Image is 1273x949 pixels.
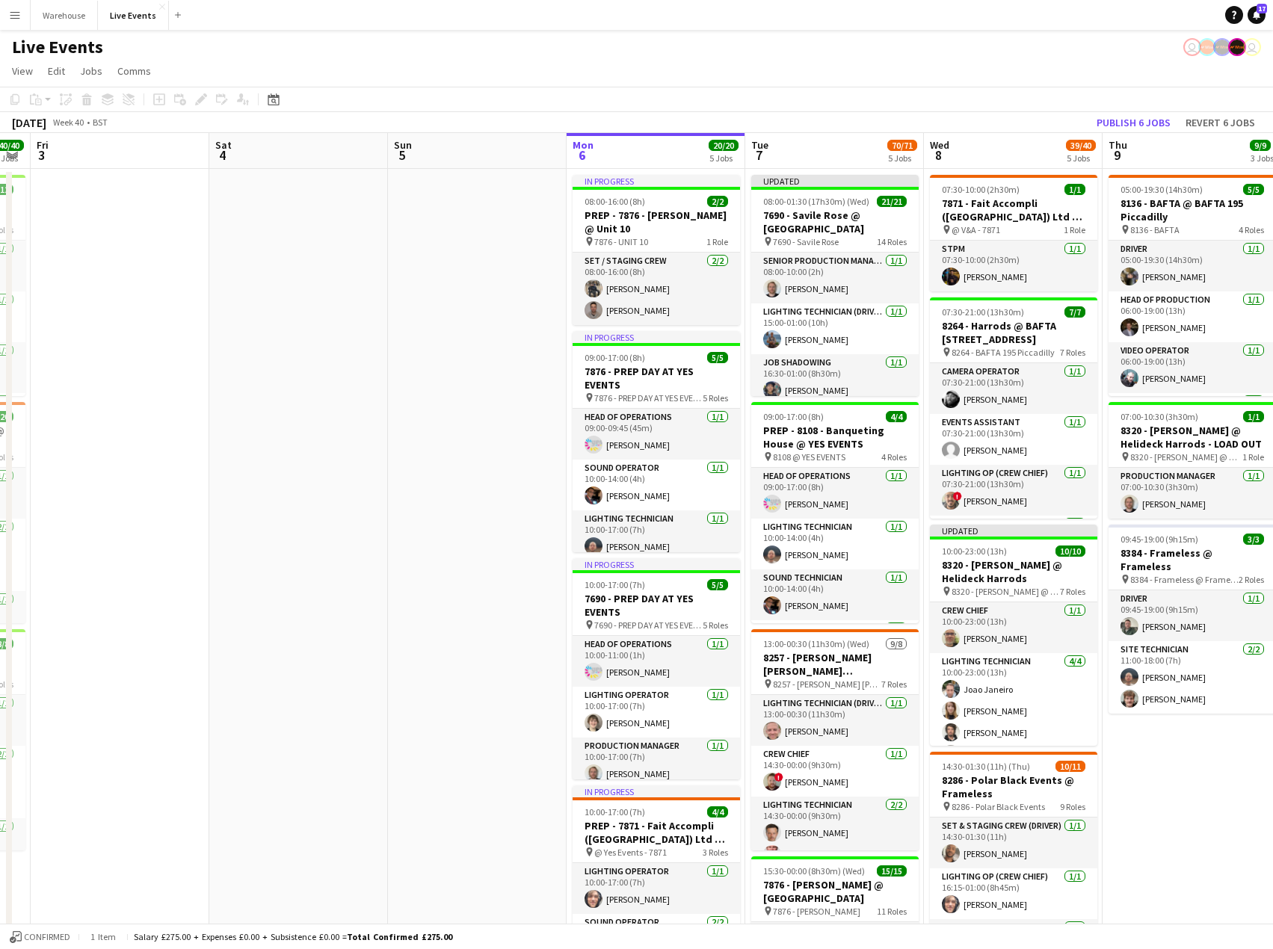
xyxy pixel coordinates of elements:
a: Edit [42,61,71,81]
a: 17 [1248,6,1266,24]
a: View [6,61,39,81]
button: Live Events [98,1,169,30]
span: Comms [117,64,151,78]
span: Total Confirmed £275.00 [347,931,452,942]
button: Revert 6 jobs [1180,113,1261,132]
div: [DATE] [12,115,46,130]
span: 17 [1257,4,1267,13]
span: Edit [48,64,65,78]
app-user-avatar: Technical Department [1183,38,1201,56]
app-user-avatar: Alex Gill [1198,38,1216,56]
span: Jobs [80,64,102,78]
button: Publish 6 jobs [1091,113,1177,132]
div: Salary £275.00 + Expenses £0.00 + Subsistence £0.00 = [134,931,452,942]
span: 1 item [85,931,121,942]
div: BST [93,117,108,128]
span: View [12,64,33,78]
a: Comms [111,61,157,81]
button: Confirmed [7,929,73,945]
span: Confirmed [24,932,70,942]
button: Warehouse [31,1,98,30]
a: Jobs [74,61,108,81]
h1: Live Events [12,36,103,58]
app-user-avatar: Technical Department [1243,38,1261,56]
app-user-avatar: Production Managers [1228,38,1246,56]
span: Week 40 [49,117,87,128]
app-user-avatar: Production Managers [1213,38,1231,56]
